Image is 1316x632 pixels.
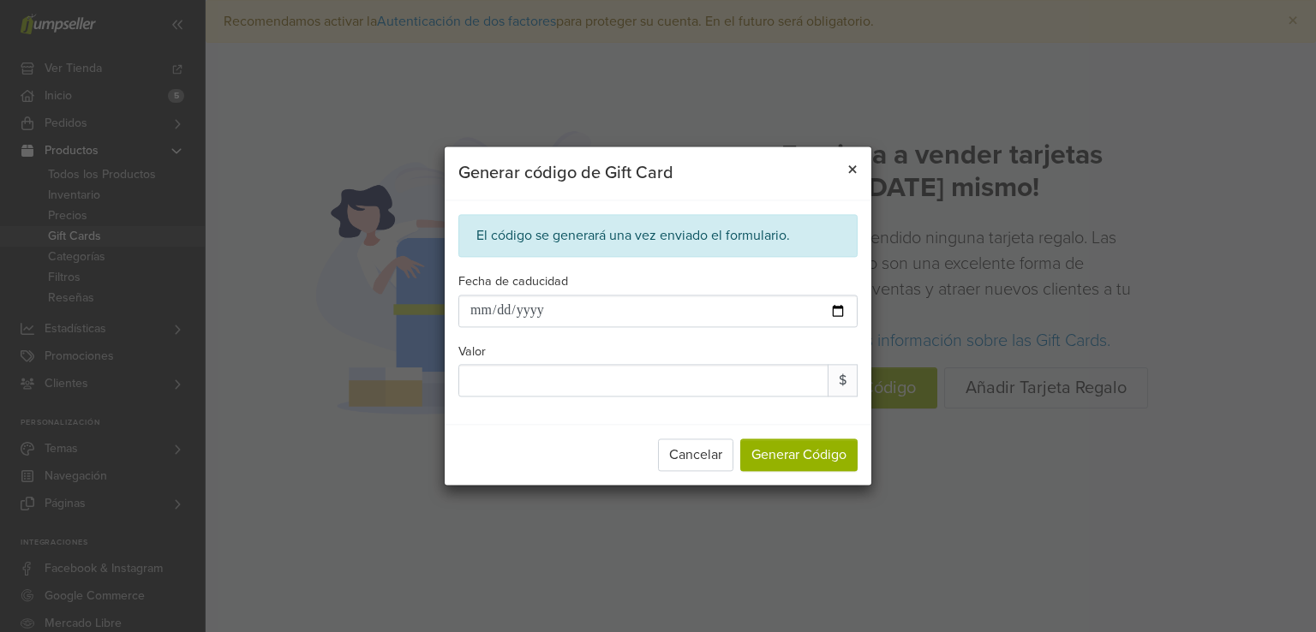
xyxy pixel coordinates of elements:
[740,439,858,472] button: Generar Código
[847,158,858,182] span: ×
[476,227,790,244] div: El código se generará una vez enviado el formulario.
[828,365,858,397] span: $
[834,146,871,194] button: Close
[458,343,486,361] label: Valor
[658,439,733,472] button: Cancelar
[458,160,673,186] h5: Generar código de Gift Card
[458,272,568,291] label: Fecha de caducidad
